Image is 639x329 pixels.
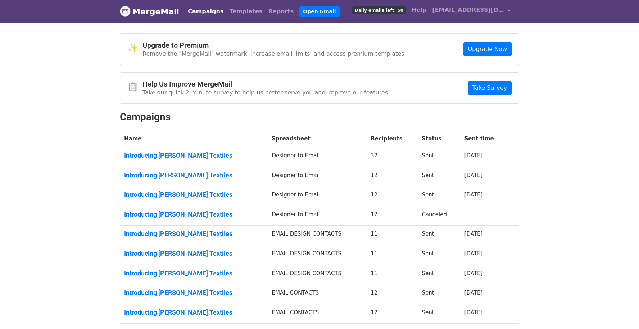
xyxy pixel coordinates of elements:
[417,147,460,167] td: Sent
[352,6,406,14] span: Daily emails left: 50
[366,304,417,324] td: 12
[124,269,263,277] a: Introducing [PERSON_NAME] Textiles
[417,265,460,284] td: Sent
[366,265,417,284] td: 11
[366,226,417,245] td: 11
[266,4,297,19] a: Reports
[142,41,404,50] h4: Upgrade to Premium
[464,231,483,237] a: [DATE]
[267,284,366,304] td: EMAIL CONTACTS
[124,210,263,218] a: Introducing [PERSON_NAME] Textiles
[464,270,483,277] a: [DATE]
[124,289,263,297] a: Introducing [PERSON_NAME] Textiles
[460,130,508,147] th: Sent time
[120,4,179,19] a: MergeMail
[267,245,366,265] td: EMAIL DESIGN CONTACTS
[127,82,142,92] span: 📋
[267,265,366,284] td: EMAIL DESIGN CONTACTS
[120,6,131,17] img: MergeMail logo
[366,284,417,304] td: 12
[142,80,388,88] h4: Help Us Improve MergeMail
[409,3,429,17] a: Help
[142,50,404,57] p: Remove the "MergeMail" watermark, increase email limits, and access premium templates
[299,6,339,17] a: Open Gmail
[124,152,263,159] a: Introducing [PERSON_NAME] Textiles
[124,171,263,179] a: Introducing [PERSON_NAME] Textiles
[124,191,263,199] a: Introducing [PERSON_NAME] Textiles
[417,284,460,304] td: Sent
[464,250,483,257] a: [DATE]
[127,43,142,53] span: ✨
[366,206,417,226] td: 12
[267,186,366,206] td: Designer to Email
[124,309,263,316] a: Introducing [PERSON_NAME] Textiles
[417,130,460,147] th: Status
[349,3,409,17] a: Daily emails left: 50
[417,304,460,324] td: Sent
[124,250,263,258] a: Introducing [PERSON_NAME] Textiles
[464,172,483,179] a: [DATE]
[226,4,265,19] a: Templates
[267,226,366,245] td: EMAIL DESIGN CONTACTS
[142,89,388,96] p: Take our quick 2-minute survey to help us better serve you and improve our features
[267,304,366,324] td: EMAIL CONTACTS
[468,81,512,95] a: Take Survey
[366,245,417,265] td: 11
[366,130,417,147] th: Recipients
[464,309,483,316] a: [DATE]
[366,147,417,167] td: 32
[366,167,417,186] td: 12
[267,167,366,186] td: Designer to Email
[120,111,519,123] h2: Campaigns
[429,3,513,20] a: [EMAIL_ADDRESS][DOMAIN_NAME]
[417,206,460,226] td: Canceled
[417,186,460,206] td: Sent
[464,191,483,198] a: [DATE]
[120,130,267,147] th: Name
[464,289,483,296] a: [DATE]
[417,226,460,245] td: Sent
[366,186,417,206] td: 12
[267,147,366,167] td: Designer to Email
[124,230,263,238] a: Introducing [PERSON_NAME] Textiles
[267,206,366,226] td: Designer to Email
[432,6,504,14] span: [EMAIL_ADDRESS][DOMAIN_NAME]
[185,4,226,19] a: Campaigns
[417,167,460,186] td: Sent
[463,42,512,56] a: Upgrade Now
[267,130,366,147] th: Spreadsheet
[464,152,483,159] a: [DATE]
[417,245,460,265] td: Sent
